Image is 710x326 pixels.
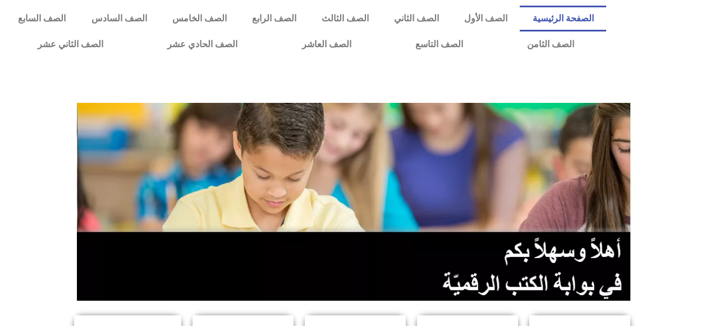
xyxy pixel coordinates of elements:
[381,6,451,31] a: الصف الثاني
[159,6,239,31] a: الصف الخامس
[520,6,606,31] a: الصفحة الرئيسية
[451,6,520,31] a: الصف الأول
[79,6,159,31] a: الصف السادس
[309,6,381,31] a: الصف الثالث
[495,31,606,57] a: الصف الثامن
[6,31,135,57] a: الصف الثاني عشر
[6,6,79,31] a: الصف السابع
[270,31,383,57] a: الصف العاشر
[135,31,269,57] a: الصف الحادي عشر
[383,31,495,57] a: الصف التاسع
[239,6,309,31] a: الصف الرابع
